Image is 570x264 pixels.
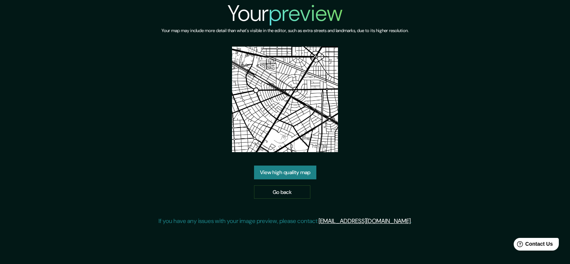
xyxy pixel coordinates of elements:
[254,166,316,179] a: View high quality map
[159,217,412,226] p: If you have any issues with your image preview, please contact .
[504,235,562,256] iframe: Help widget launcher
[319,217,411,225] a: [EMAIL_ADDRESS][DOMAIN_NAME]
[162,27,408,35] h6: Your map may include more detail than what's visible in the editor, such as extra streets and lan...
[254,185,310,199] a: Go back
[232,47,338,152] img: created-map-preview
